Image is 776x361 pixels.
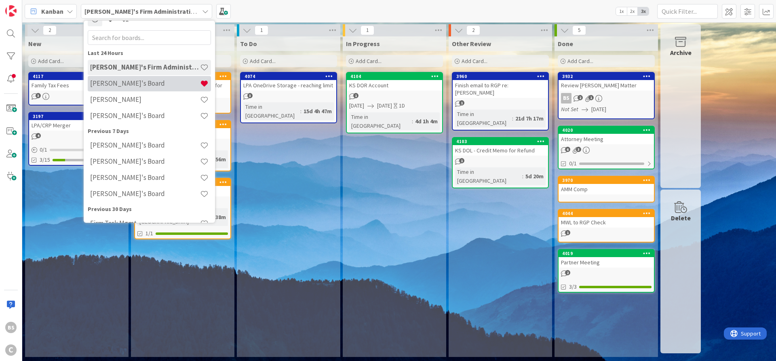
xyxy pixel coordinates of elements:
[346,40,380,48] span: In Progress
[561,93,571,103] div: BS
[28,112,125,166] a: 3197LPA/CRP Merger0/13/15
[452,40,491,48] span: Other Review
[559,73,654,80] div: 3932
[90,157,200,165] h4: [PERSON_NAME]'s Board
[84,7,217,15] b: [PERSON_NAME]'s Firm Administration Board
[562,251,654,256] div: 4019
[90,190,200,198] h4: [PERSON_NAME]'s Board
[17,1,37,11] span: Support
[559,127,654,144] div: 4020Attorney Meeting
[558,72,655,119] a: 3932Review [PERSON_NAME] MatterBSNot Set[DATE]
[240,72,337,123] a: 4074LPA OneDrive Storage - reaching limitTime in [GEOGRAPHIC_DATA]:15d 4h 47m
[33,114,124,119] div: 3197
[247,93,253,98] span: 3
[459,100,464,106] span: 1
[558,40,573,48] span: Done
[29,73,124,80] div: 4117
[616,7,627,15] span: 1x
[145,229,153,238] span: 1/1
[88,205,211,213] div: Previous 30 Days
[412,117,413,126] span: :
[350,74,442,79] div: 4104
[90,112,200,120] h4: [PERSON_NAME]'s Board
[565,270,570,275] span: 2
[559,73,654,91] div: 3932Review [PERSON_NAME] Matter
[523,172,546,181] div: 5d 20m
[90,173,200,182] h4: [PERSON_NAME]'s Board
[452,72,549,131] a: 3960Finish email to RGP re: [PERSON_NAME]Time in [GEOGRAPHIC_DATA]:21d 7h 17m
[638,7,649,15] span: 3x
[576,147,581,152] span: 3
[29,145,124,155] div: 0/1
[241,73,336,91] div: 4074LPA OneDrive Storage - reaching limit
[40,146,47,154] span: 0 / 1
[453,80,548,98] div: Finish email to RGP re: [PERSON_NAME]
[462,57,487,65] span: Add Card...
[349,101,364,110] span: [DATE]
[558,249,655,293] a: 4019Partner Meeting3/3
[559,257,654,268] div: Partner Meeting
[90,141,200,149] h4: [PERSON_NAME]'s Board
[349,112,412,130] div: Time in [GEOGRAPHIC_DATA]
[43,25,57,35] span: 2
[569,283,577,291] span: 3/3
[562,74,654,79] div: 3932
[356,57,382,65] span: Add Card...
[671,213,691,223] div: Delete
[90,63,200,71] h4: [PERSON_NAME]'s Firm Administration Board
[559,250,654,257] div: 4019
[90,219,200,227] h4: Firm Task Mgmt
[559,184,654,194] div: AMM Comp
[353,93,358,98] span: 1
[29,80,124,91] div: Family Tax Fees
[567,57,593,65] span: Add Card...
[559,134,654,144] div: Attorney Meeting
[347,73,442,91] div: 4104KS DOR Account
[455,110,512,127] div: Time in [GEOGRAPHIC_DATA]
[455,167,522,185] div: Time in [GEOGRAPHIC_DATA]
[300,107,302,116] span: :
[241,80,336,91] div: LPA OneDrive Storage - reaching limit
[558,176,655,203] a: 3970AMM Comp
[627,7,638,15] span: 2x
[453,145,548,156] div: KS DOL - Credit Memo for Refund
[5,322,17,333] div: BS
[513,114,546,123] div: 21d 7h 17m
[559,93,654,103] div: BS
[572,25,586,35] span: 5
[5,5,17,17] img: Visit kanbanzone.com
[559,210,654,217] div: 4044
[512,114,513,123] span: :
[588,95,594,100] span: 1
[562,127,654,133] div: 4020
[302,107,334,116] div: 15d 4h 47m
[88,127,211,135] div: Previous 7 Days
[206,155,228,164] div: 7h 56m
[413,117,440,126] div: 4d 1h 4m
[361,25,374,35] span: 1
[466,25,480,35] span: 2
[5,344,17,356] div: C
[670,48,692,57] div: Archive
[241,73,336,80] div: 4074
[453,138,548,145] div: 4103
[559,210,654,228] div: 4044MWL to RGP Check
[562,177,654,183] div: 3970
[559,80,654,91] div: Review [PERSON_NAME] Matter
[559,217,654,228] div: MWL to RGP Check
[453,138,548,156] div: 4103KS DOL - Credit Memo for Refund
[88,49,211,57] div: Last 24 Hours
[41,6,63,16] span: Kanban
[456,139,548,144] div: 4103
[377,101,392,110] span: [DATE]
[29,113,124,120] div: 3197
[29,113,124,131] div: 3197LPA/CRP Merger
[559,177,654,194] div: 3970AMM Comp
[28,72,125,106] a: 4117Family Tax Fees
[250,57,276,65] span: Add Card...
[559,250,654,268] div: 4019Partner Meeting
[36,133,41,138] span: 4
[347,80,442,91] div: KS DOR Account
[459,158,464,163] span: 1
[456,74,548,79] div: 3960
